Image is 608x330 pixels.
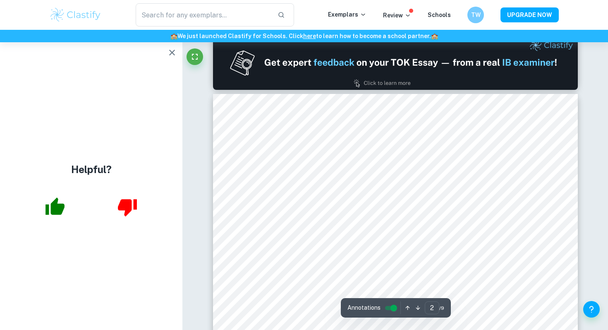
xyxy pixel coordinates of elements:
[428,12,451,18] a: Schools
[49,7,102,23] img: Clastify logo
[583,301,600,318] button: Help and Feedback
[170,33,177,39] span: 🏫
[431,33,438,39] span: 🏫
[328,10,366,19] p: Exemplars
[439,304,444,312] span: / 9
[383,11,411,20] p: Review
[2,31,606,41] h6: We just launched Clastify for Schools. Click to learn how to become a school partner.
[303,33,316,39] a: here
[467,7,484,23] button: TW
[213,35,578,90] img: Ad
[136,3,271,26] input: Search for any exemplars...
[471,10,481,19] h6: TW
[347,304,381,312] span: Annotations
[187,48,203,65] button: Fullscreen
[500,7,559,22] button: UPGRADE NOW
[71,162,112,177] h4: Helpful?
